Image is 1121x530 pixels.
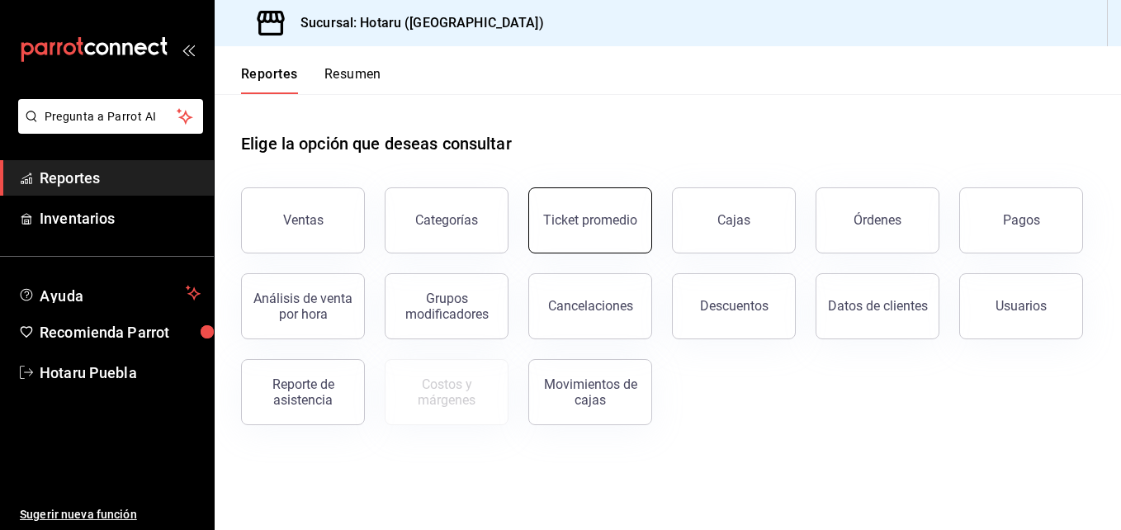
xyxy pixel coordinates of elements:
span: Inventarios [40,207,201,230]
div: Reporte de asistencia [252,376,354,408]
span: Recomienda Parrot [40,321,201,343]
a: Pregunta a Parrot AI [12,120,203,137]
button: Grupos modificadores [385,273,508,339]
button: Cancelaciones [528,273,652,339]
span: Reportes [40,167,201,189]
div: Cancelaciones [548,298,633,314]
h3: Sucursal: Hotaru ([GEOGRAPHIC_DATA]) [287,13,544,33]
button: Contrata inventarios para ver este reporte [385,359,508,425]
span: Ayuda [40,283,179,303]
button: Pregunta a Parrot AI [18,99,203,134]
button: Órdenes [816,187,939,253]
button: Datos de clientes [816,273,939,339]
div: Órdenes [854,212,901,228]
div: Datos de clientes [828,298,928,314]
button: Reporte de asistencia [241,359,365,425]
div: Usuarios [996,298,1047,314]
button: Usuarios [959,273,1083,339]
button: Ventas [241,187,365,253]
div: Costos y márgenes [395,376,498,408]
button: Reportes [241,66,298,94]
div: navigation tabs [241,66,381,94]
button: Pagos [959,187,1083,253]
div: Pagos [1003,212,1040,228]
div: Análisis de venta por hora [252,291,354,322]
button: Categorías [385,187,508,253]
div: Ventas [283,212,324,228]
h1: Elige la opción que deseas consultar [241,131,512,156]
button: Análisis de venta por hora [241,273,365,339]
div: Categorías [415,212,478,228]
button: Ticket promedio [528,187,652,253]
button: Descuentos [672,273,796,339]
div: Grupos modificadores [395,291,498,322]
button: Cajas [672,187,796,253]
span: Pregunta a Parrot AI [45,108,177,125]
div: Ticket promedio [543,212,637,228]
span: Sugerir nueva función [20,506,201,523]
div: Movimientos de cajas [539,376,641,408]
button: open_drawer_menu [182,43,195,56]
div: Descuentos [700,298,769,314]
button: Movimientos de cajas [528,359,652,425]
div: Cajas [717,212,750,228]
button: Resumen [324,66,381,94]
span: Hotaru Puebla [40,362,201,384]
